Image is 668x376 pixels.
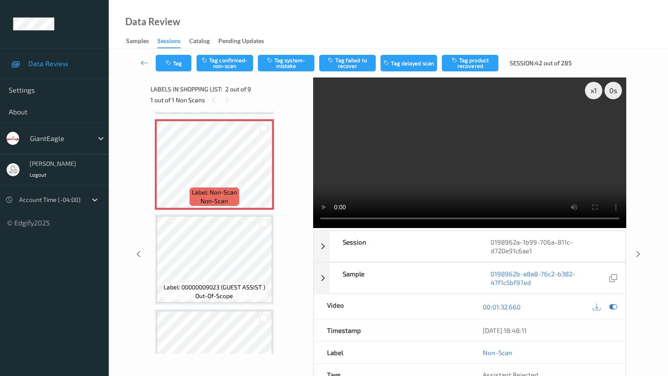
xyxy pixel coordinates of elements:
span: out-of-scope [195,292,233,300]
div: 0 s [605,82,622,99]
a: Catalog [189,35,218,47]
div: Catalog [189,37,210,47]
div: Sample [330,263,478,293]
a: Sessions [157,35,189,48]
button: Tag confirmed-non-scan [197,55,253,71]
div: Sample0198962b-a8a8-76c2-b382-47f1c5bf97ed [314,262,626,294]
span: Session: [510,59,535,67]
div: [DATE] 18:48:11 [483,326,612,335]
span: non-scan [200,197,228,205]
a: Pending Updates [218,35,273,47]
button: Tag product recovered [442,55,498,71]
div: Session0198962a-1b99-706a-811c-d720e91c6ae1 [314,231,626,262]
div: Data Review [125,17,180,26]
a: Non-Scan [483,348,512,357]
button: Tag system-mistake [258,55,314,71]
span: Labels in shopping list: [150,85,222,94]
div: 0198962a-1b99-706a-811c-d720e91c6ae1 [478,231,625,262]
button: Tag [156,55,191,71]
div: Sessions [157,37,180,48]
a: 00:01:32.660 [483,302,521,311]
div: Timestamp [314,319,470,341]
a: Samples [126,35,157,47]
div: Session [330,231,478,262]
div: x 1 [585,82,602,99]
div: Video [314,294,470,319]
span: Label: Non-Scan [192,188,237,197]
a: 0198962b-a8a8-76c2-b382-47f1c5bf97ed [491,269,607,287]
span: 42 out of 285 [535,59,572,67]
div: Samples [126,37,149,47]
span: 2 out of 9 [225,85,251,94]
div: Label [314,342,470,363]
button: Tag failed to recover [319,55,376,71]
div: Pending Updates [218,37,264,47]
span: Label: 00000009023 (GUEST ASSIST ) [164,283,265,292]
div: 1 out of 1 Non Scans [150,94,307,105]
button: Tag delayed scan [381,55,437,71]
